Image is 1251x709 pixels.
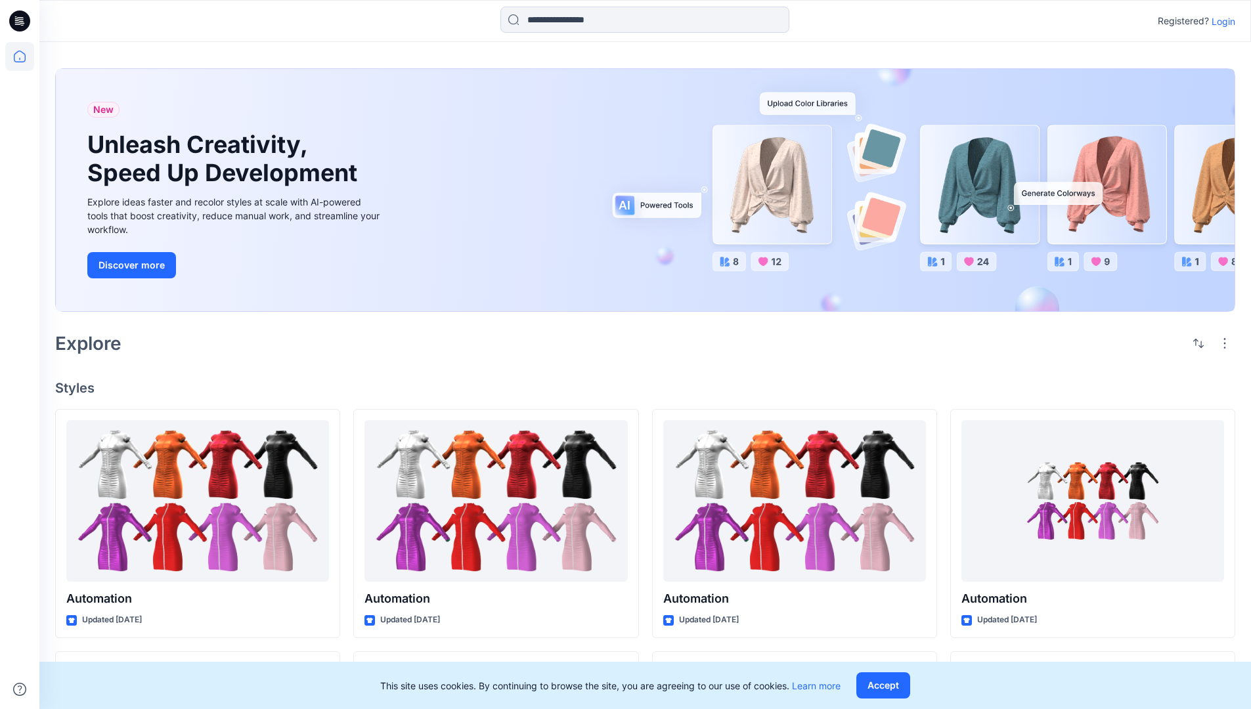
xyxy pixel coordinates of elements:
[792,680,841,691] a: Learn more
[87,252,383,278] a: Discover more
[961,420,1224,582] a: Automation
[87,195,383,236] div: Explore ideas faster and recolor styles at scale with AI-powered tools that boost creativity, red...
[364,590,627,608] p: Automation
[380,679,841,693] p: This site uses cookies. By continuing to browse the site, you are agreeing to our use of cookies.
[87,252,176,278] button: Discover more
[663,420,926,582] a: Automation
[66,420,329,582] a: Automation
[55,380,1235,396] h4: Styles
[856,672,910,698] button: Accept
[1158,13,1209,29] p: Registered?
[961,590,1224,608] p: Automation
[364,420,627,582] a: Automation
[977,613,1037,627] p: Updated [DATE]
[93,102,114,118] span: New
[663,590,926,608] p: Automation
[679,613,739,627] p: Updated [DATE]
[87,131,363,187] h1: Unleash Creativity, Speed Up Development
[1212,14,1235,28] p: Login
[82,613,142,627] p: Updated [DATE]
[55,333,121,354] h2: Explore
[380,613,440,627] p: Updated [DATE]
[66,590,329,608] p: Automation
